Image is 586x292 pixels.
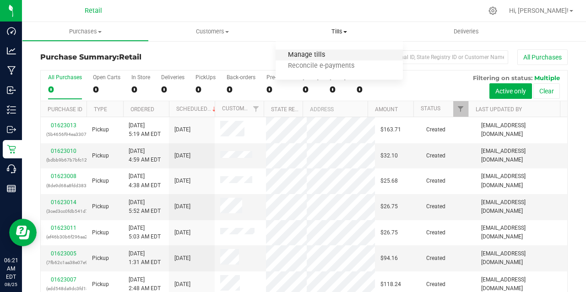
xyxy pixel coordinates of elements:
[22,22,149,41] a: Purchases
[51,276,76,283] a: 01623007
[380,254,398,263] span: $94.16
[489,83,532,99] button: Active only
[51,122,76,129] a: 01623013
[51,250,76,257] a: 01623005
[7,184,16,193] inline-svg: Reports
[7,164,16,173] inline-svg: Call Center
[92,202,109,211] span: Pickup
[473,74,532,81] span: Filtering on status:
[92,125,109,134] span: Pickup
[119,53,141,61] span: Retail
[227,84,255,95] div: 0
[131,74,150,81] div: In Store
[51,173,76,179] a: 01623008
[129,172,161,189] span: [DATE] 4:38 AM EDT
[93,74,120,81] div: Open Carts
[481,172,562,189] span: [EMAIL_ADDRESS][DOMAIN_NAME]
[266,84,292,95] div: 0
[174,202,190,211] span: [DATE]
[7,125,16,134] inline-svg: Outbound
[476,106,522,113] a: Last Updated By
[46,233,81,241] p: (ef46b30b6f296aa2)
[51,148,76,154] a: 01623010
[481,249,562,267] span: [EMAIL_ADDRESS][DOMAIN_NAME]
[421,105,440,112] a: Status
[276,51,337,59] span: Manage tills
[161,74,184,81] div: Deliveries
[276,22,402,41] a: Tills Manage tills Reconcile e-payments
[129,198,161,216] span: [DATE] 5:52 AM EDT
[380,177,398,185] span: $25.68
[441,27,491,36] span: Deliveries
[94,106,107,113] a: Type
[303,84,319,95] div: 0
[517,49,568,65] button: All Purchases
[51,199,76,205] a: 01623014
[92,228,109,237] span: Pickup
[174,177,190,185] span: [DATE]
[330,84,346,95] div: 0
[271,106,319,113] a: State Registry ID
[174,280,190,289] span: [DATE]
[325,50,508,64] input: Search Purchase ID, Original ID, State Registry ID or Customer Name...
[4,256,18,281] p: 06:21 AM EDT
[149,27,275,36] span: Customers
[7,105,16,114] inline-svg: Inventory
[481,224,562,241] span: [EMAIL_ADDRESS][DOMAIN_NAME]
[7,66,16,75] inline-svg: Manufacturing
[92,254,109,263] span: Pickup
[481,147,562,164] span: [EMAIL_ADDRESS][DOMAIN_NAME]
[248,101,263,117] a: Filter
[222,105,250,112] a: Customer
[174,254,190,263] span: [DATE]
[22,27,148,36] span: Purchases
[426,177,445,185] span: Created
[380,228,398,237] span: $26.75
[426,280,445,289] span: Created
[487,6,499,15] div: Manage settings
[92,177,109,185] span: Pickup
[48,84,82,95] div: 0
[481,121,562,139] span: [EMAIL_ADDRESS][DOMAIN_NAME]
[48,106,82,113] a: Purchase ID
[426,151,445,160] span: Created
[85,7,102,15] span: Retail
[276,27,402,36] span: Tills
[46,156,81,164] p: (bdbb9b67b7bfc129)
[176,106,218,112] a: Scheduled
[174,228,190,237] span: [DATE]
[266,74,292,81] div: Pre-orders
[129,249,161,267] span: [DATE] 1:31 AM EDT
[129,147,161,164] span: [DATE] 4:59 AM EDT
[40,53,216,61] h3: Purchase Summary:
[426,125,445,134] span: Created
[426,254,445,263] span: Created
[9,219,37,246] iframe: Resource center
[375,106,398,113] a: Amount
[481,198,562,216] span: [EMAIL_ADDRESS][DOMAIN_NAME]
[534,74,560,81] span: Multiple
[403,22,530,41] a: Deliveries
[92,280,109,289] span: Pickup
[4,281,18,288] p: 08/25
[174,125,190,134] span: [DATE]
[7,145,16,154] inline-svg: Retail
[453,101,468,117] a: Filter
[161,84,184,95] div: 0
[131,84,150,95] div: 0
[93,84,120,95] div: 0
[227,74,255,81] div: Back-orders
[130,106,154,113] a: Ordered
[426,202,445,211] span: Created
[426,228,445,237] span: Created
[380,280,401,289] span: $118.24
[46,130,81,139] p: (5b4656f94ea33076)
[92,151,109,160] span: Pickup
[276,62,367,70] span: Reconcile e-payments
[48,74,82,81] div: All Purchases
[129,224,161,241] span: [DATE] 5:03 AM EDT
[357,84,391,95] div: 0
[149,22,276,41] a: Customers
[509,7,569,14] span: Hi, [PERSON_NAME]!
[174,151,190,160] span: [DATE]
